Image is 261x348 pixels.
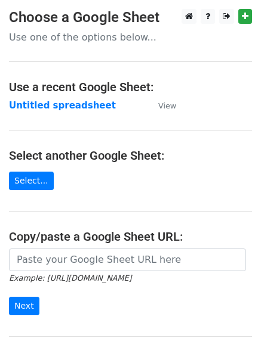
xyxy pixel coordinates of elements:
[9,9,252,26] h3: Choose a Google Sheet
[9,80,252,94] h4: Use a recent Google Sheet:
[9,148,252,163] h4: Select another Google Sheet:
[9,100,116,111] a: Untitled spreadsheet
[9,31,252,44] p: Use one of the options below...
[158,101,176,110] small: View
[9,248,246,271] input: Paste your Google Sheet URL here
[9,274,131,282] small: Example: [URL][DOMAIN_NAME]
[9,297,39,315] input: Next
[9,172,54,190] a: Select...
[146,100,176,111] a: View
[9,229,252,244] h4: Copy/paste a Google Sheet URL:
